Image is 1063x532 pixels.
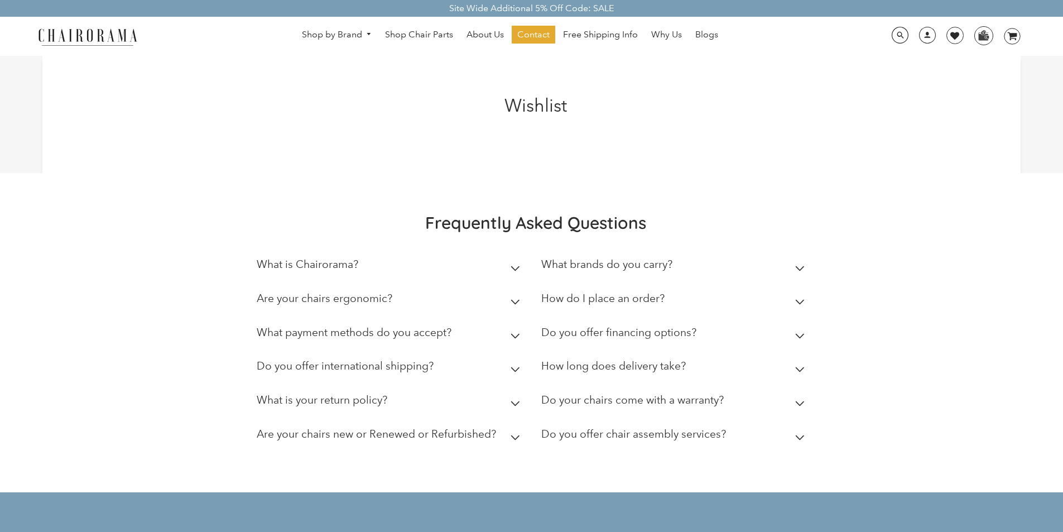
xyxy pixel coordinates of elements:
h1: Wishlist [214,95,857,116]
img: chairorama [32,27,143,46]
h2: Are your chairs ergonomic? [257,292,392,305]
h2: What is Chairorama? [257,258,358,271]
a: Free Shipping Info [557,26,643,44]
a: Shop Chair Parts [379,26,459,44]
summary: Are your chairs ergonomic? [257,284,525,318]
h2: Do you offer financing options? [541,326,696,339]
a: Why Us [646,26,687,44]
summary: What is your return policy? [257,386,525,420]
span: About Us [466,29,504,41]
h2: What payment methods do you accept? [257,326,451,339]
span: Free Shipping Info [563,29,638,41]
a: About Us [461,26,509,44]
span: Contact [517,29,550,41]
summary: Do you offer international shipping? [257,352,525,386]
summary: Do you offer financing options? [541,318,809,352]
h2: Are your chairs new or Renewed or Refurbished? [257,428,496,440]
h2: How long does delivery take? [541,360,686,372]
summary: What brands do you carry? [541,250,809,284]
img: WhatsApp_Image_2024-07-12_at_16.23.01.webp [975,27,992,44]
summary: How do I place an order? [541,284,809,318]
h2: What is your return policy? [257,394,387,406]
summary: Are your chairs new or Renewed or Refurbished? [257,420,525,454]
h2: Do your chairs come with a warranty? [541,394,724,406]
a: Blogs [690,26,724,44]
span: Why Us [651,29,682,41]
h2: What brands do you carry? [541,258,672,271]
h2: Do you offer chair assembly services? [541,428,726,440]
summary: Do you offer chair assembly services? [541,420,809,454]
nav: DesktopNavigation [191,26,829,46]
a: Contact [512,26,555,44]
summary: How long does delivery take? [541,352,809,386]
summary: Do your chairs come with a warranty? [541,386,809,420]
a: Shop by Brand [296,26,378,44]
summary: What is Chairorama? [257,250,525,284]
span: Blogs [695,29,718,41]
h2: How do I place an order? [541,292,665,305]
span: Shop Chair Parts [385,29,453,41]
h2: Frequently Asked Questions [257,212,815,233]
summary: What payment methods do you accept? [257,318,525,352]
h2: Do you offer international shipping? [257,360,434,372]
